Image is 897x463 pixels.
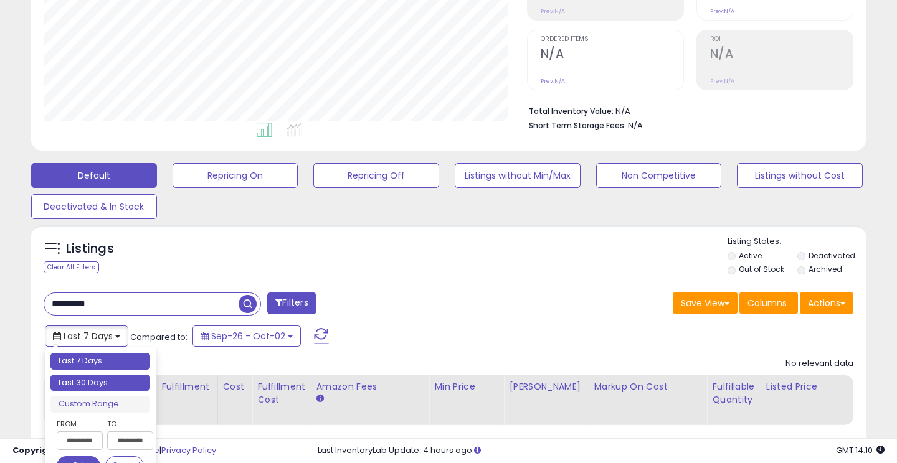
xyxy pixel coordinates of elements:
span: N/A [628,119,643,131]
button: Last 7 Days [45,325,128,347]
div: No relevant data [785,358,853,370]
b: Short Term Storage Fees: [529,120,626,131]
small: Prev: N/A [541,77,565,85]
div: Cost [223,380,247,393]
div: Listed Price [766,380,874,393]
label: Deactivated [809,250,855,261]
h2: N/A [541,47,683,63]
button: Sep-26 - Oct-02 [192,325,301,347]
li: N/A [529,103,844,118]
a: Privacy Policy [161,444,216,456]
span: Columns [747,297,787,309]
span: 2025-10-10 14:10 GMT [836,444,885,456]
button: Filters [267,292,316,314]
button: Deactivated & In Stock [31,194,157,219]
button: Repricing Off [313,163,439,188]
small: Prev: N/A [541,7,565,15]
li: Last 30 Days [50,375,150,391]
label: From [57,418,100,430]
li: Last 7 Days [50,353,150,370]
div: Markup on Cost [594,380,701,393]
span: Compared to: [130,331,187,343]
div: Min Price [434,380,498,393]
button: Repricing On [173,163,298,188]
div: Amazon Fees [316,380,424,393]
button: Listings without Min/Max [455,163,581,188]
div: seller snap | | [12,445,216,457]
div: Last InventoryLab Update: 4 hours ago. [318,445,885,457]
div: Clear All Filters [44,261,99,273]
span: Ordered Items [541,36,683,43]
span: Last 7 Days [64,330,113,342]
p: Listing States: [728,236,866,248]
li: Custom Range [50,396,150,413]
button: Default [31,163,157,188]
button: Save View [673,292,738,314]
button: Columns [739,292,798,314]
small: Amazon Fees. [316,393,323,405]
span: Sep-26 - Oct-02 [211,330,285,342]
button: Listings without Cost [737,163,863,188]
th: The percentage added to the cost of goods (COGS) that forms the calculator for Min & Max prices. [589,375,707,425]
div: Fulfillment Cost [257,380,305,406]
button: Non Competitive [596,163,722,188]
div: Fulfillment [161,380,212,393]
div: Fulfillable Quantity [712,380,755,406]
strong: Copyright [12,444,58,456]
label: Active [739,250,762,261]
label: To [107,418,144,430]
label: Archived [809,264,842,274]
small: Prev: N/A [710,7,734,15]
button: Actions [800,292,853,314]
div: [PERSON_NAME] [509,380,583,393]
h5: Listings [66,240,114,258]
h2: N/A [710,47,853,63]
small: Prev: N/A [710,77,734,85]
label: Out of Stock [739,264,784,274]
span: ROI [710,36,853,43]
b: Total Inventory Value: [529,106,614,116]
